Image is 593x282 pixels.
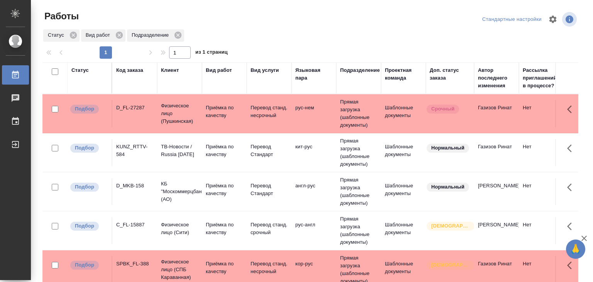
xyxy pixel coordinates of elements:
[69,143,108,153] div: Можно подбирать исполнителей
[291,178,336,205] td: англ-рус
[381,100,426,127] td: Шаблонные документы
[519,139,564,166] td: Нет
[206,143,243,158] p: Приёмка по качеству
[251,260,288,275] p: Перевод станд. несрочный
[431,105,454,113] p: Срочный
[431,144,464,152] p: Нормальный
[161,258,198,281] p: Физическое лицо (СПБ Караванная)
[295,66,332,82] div: Языковая пара
[75,183,94,191] p: Подбор
[251,66,279,74] div: Вид услуги
[251,143,288,158] p: Перевод Стандарт
[563,178,581,197] button: Здесь прячутся важные кнопки
[336,94,381,133] td: Прямая загрузка (шаблонные документы)
[206,260,243,275] p: Приёмка по качеству
[291,217,336,244] td: рус-англ
[430,66,470,82] div: Доп. статус заказа
[480,14,544,25] div: split button
[336,211,381,250] td: Прямая загрузка (шаблонные документы)
[251,182,288,197] p: Перевод Стандарт
[562,12,578,27] span: Посмотреть информацию
[431,222,470,230] p: [DEMOGRAPHIC_DATA]
[563,217,581,236] button: Здесь прячутся важные кнопки
[563,256,581,275] button: Здесь прячутся важные кнопки
[291,100,336,127] td: рус-нем
[381,217,426,244] td: Шаблонные документы
[474,100,519,127] td: Газизов Ринат
[69,221,108,231] div: Можно подбирать исполнителей
[43,29,80,42] div: Статус
[132,31,171,39] p: Подразделение
[336,172,381,211] td: Прямая загрузка (шаблонные документы)
[519,178,564,205] td: Нет
[86,31,113,39] p: Вид работ
[116,66,143,74] div: Код заказа
[161,143,198,158] p: ТВ-Новости / Russia [DATE]
[75,222,94,230] p: Подбор
[81,29,125,42] div: Вид работ
[75,144,94,152] p: Подбор
[474,217,519,244] td: [PERSON_NAME]
[69,182,108,192] div: Можно подбирать исполнителей
[519,217,564,244] td: Нет
[569,241,582,257] span: 🙏
[566,240,585,259] button: 🙏
[251,104,288,119] p: Перевод станд. несрочный
[75,261,94,269] p: Подбор
[474,178,519,205] td: [PERSON_NAME]
[381,139,426,166] td: Шаблонные документы
[563,139,581,158] button: Здесь прячутся важные кнопки
[42,10,79,22] span: Работы
[116,104,153,112] div: D_FL-27287
[291,139,336,166] td: кит-рус
[251,221,288,236] p: Перевод станд. срочный
[116,182,153,190] div: D_MKB-158
[195,48,228,59] span: из 1 страниц
[161,102,198,125] p: Физическое лицо (Пушкинская)
[340,66,380,74] div: Подразделение
[71,66,89,74] div: Статус
[563,100,581,119] button: Здесь прячутся важные кнопки
[478,66,515,90] div: Автор последнего изменения
[161,180,198,203] p: КБ "Москоммерцбанк" (АО)
[116,260,153,268] div: SPBK_FL-388
[474,139,519,166] td: Газизов Ринат
[161,221,198,236] p: Физическое лицо (Сити)
[519,100,564,127] td: Нет
[116,143,153,158] div: KUNZ_RTTV-584
[336,133,381,172] td: Прямая загрузка (шаблонные документы)
[206,221,243,236] p: Приёмка по качеству
[523,66,560,90] div: Рассылка приглашений в процессе?
[161,66,179,74] div: Клиент
[116,221,153,229] div: C_FL-15887
[431,261,470,269] p: [DEMOGRAPHIC_DATA]
[69,260,108,270] div: Можно подбирать исполнителей
[127,29,184,42] div: Подразделение
[544,10,562,29] span: Настроить таблицу
[385,66,422,82] div: Проектная команда
[48,31,67,39] p: Статус
[206,66,232,74] div: Вид работ
[206,182,243,197] p: Приёмка по качеству
[381,178,426,205] td: Шаблонные документы
[69,104,108,114] div: Можно подбирать исполнителей
[75,105,94,113] p: Подбор
[431,183,464,191] p: Нормальный
[206,104,243,119] p: Приёмка по качеству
